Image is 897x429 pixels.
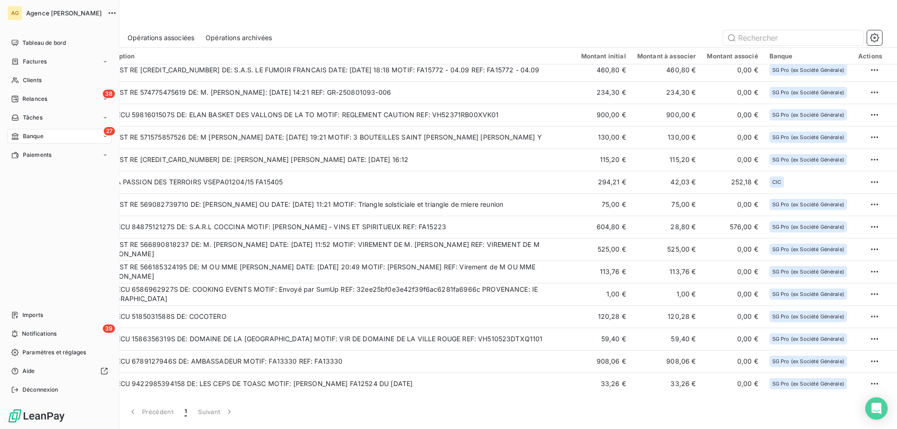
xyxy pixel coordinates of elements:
span: SG Pro (ex Société Générale) [772,246,844,252]
img: Logo LeanPay [7,408,65,423]
td: 252,18 € [701,171,763,193]
div: Description [100,52,570,60]
td: VIR RECU 9422985394158 DE: LES CEPS DE TOASC MOTIF: [PERSON_NAME] FA12524 DU [DATE] [94,373,576,395]
td: 0,00 € [701,283,763,305]
span: Imports [22,311,43,319]
td: 0,00 € [701,104,763,126]
span: Paiements [23,151,51,159]
span: SG Pro (ex Société Générale) [772,269,844,274]
span: SG Pro (ex Société Générale) [772,112,844,118]
td: 908,06 € [576,350,632,373]
span: SG Pro (ex Société Générale) [772,381,844,387]
td: VIR INST RE [CREDIT_CARD_NUMBER] DE: [PERSON_NAME] [PERSON_NAME] DATE: [DATE] 16:12 [94,148,576,171]
span: SG Pro (ex Société Générale) [772,224,844,230]
span: CIC [772,179,781,185]
span: 1 [185,407,187,416]
span: Opérations associées [128,33,194,42]
td: 75,00 € [576,193,632,216]
td: 0,00 € [701,350,763,373]
div: Open Intercom Messenger [865,397,888,420]
td: 900,00 € [576,104,632,126]
span: SG Pro (ex Société Générale) [772,134,844,140]
button: Précédent [122,402,179,422]
span: SG Pro (ex Société Générale) [772,359,844,364]
td: 294,21 € [576,171,632,193]
td: VIR INST RE 569082739710 DE: [PERSON_NAME] OU DATE: [DATE] 11:21 MOTIF: Triangle solsticiale et t... [94,193,576,216]
span: Aide [22,367,35,375]
td: 130,00 € [632,126,702,148]
span: SG Pro (ex Société Générale) [772,157,844,162]
span: SG Pro (ex Société Générale) [772,90,844,95]
td: 1,00 € [576,283,632,305]
span: SG Pro (ex Société Générale) [772,336,844,342]
td: 0,00 € [701,328,763,350]
td: 0,00 € [701,238,763,260]
td: 113,76 € [576,260,632,283]
td: 0,00 € [701,81,763,104]
td: 42,03 € [632,171,702,193]
span: 39 [103,324,115,333]
span: Opérations archivées [206,33,272,42]
td: 234,30 € [576,81,632,104]
td: 525,00 € [576,238,632,260]
span: Tâches [23,113,43,122]
td: 0,00 € [701,260,763,283]
td: 234,30 € [632,81,702,104]
div: Banque [769,52,847,60]
span: Déconnexion [22,386,58,394]
td: 75,00 € [632,193,702,216]
button: Suivant [192,402,240,422]
div: Montant initial [581,52,626,60]
div: Montant associé [707,52,758,60]
span: 38 [103,90,115,98]
td: 0,00 € [701,59,763,81]
td: 576,00 € [701,216,763,238]
td: VIR INST RE [CREDIT_CARD_NUMBER] DE: S.A.S. LE FUMOIR FRANCAIS DATE: [DATE] 18:18 MOTIF: FA15772 ... [94,59,576,81]
span: 27 [104,127,115,135]
span: SG Pro (ex Société Générale) [772,314,844,319]
td: 59,40 € [576,328,632,350]
td: VIR RECU 1586356319S DE: DOMAINE DE LA [GEOGRAPHIC_DATA] MOTIF: VIR DE DOMAINE DE LA VILLE ROUGE ... [94,328,576,350]
td: 0,00 € [701,148,763,171]
td: 0,00 € [701,193,763,216]
td: VIR LA PASSION DES TERROIRS VSEPA01204/15 FA15405 [94,171,576,193]
span: SG Pro (ex Société Générale) [772,67,844,73]
span: Notifications [22,330,57,338]
td: 0,00 € [701,373,763,395]
td: VIR INST RE 566185324195 DE: M OU MME [PERSON_NAME] DATE: [DATE] 20:49 MOTIF: [PERSON_NAME] REF: ... [94,260,576,283]
a: Aide [7,364,112,379]
td: VIR RECU 8487512127S DE: S.A.R.L COCCINA MOTIF: [PERSON_NAME] - VINS ET SPIRITUEUX REF: FA15223 [94,216,576,238]
td: VIR RECU 6586962927S DE: COOKING EVENTS MOTIF: Envoyé par SumUp REF: 32ee25bf0e3e42f39f6ac6281fa6... [94,283,576,305]
td: VIR RECU 6789127946S DE: AMBASSADEUR MOTIF: FA13330 REF: FA13330 [94,350,576,373]
td: 0,00 € [701,126,763,148]
input: Rechercher [723,30,863,45]
td: 120,28 € [576,305,632,328]
td: 1,00 € [632,283,702,305]
td: 33,26 € [576,373,632,395]
span: Paramètres et réglages [22,348,86,357]
span: Factures [23,57,47,66]
span: Banque [23,132,43,141]
td: 460,80 € [632,59,702,81]
td: 0,00 € [701,305,763,328]
td: 113,76 € [632,260,702,283]
td: VIR INST RE 574775475619 DE: M. [PERSON_NAME]: [DATE] 14:21 REF: GR-250801093-006 [94,81,576,104]
td: 130,00 € [576,126,632,148]
span: Relances [22,95,47,103]
td: 525,00 € [632,238,702,260]
td: 33,26 € [632,373,702,395]
span: Clients [23,76,42,84]
span: Tableau de bord [22,39,66,47]
td: 115,20 € [576,148,632,171]
td: VIR RECU 5185031588S DE: COCOTERO [94,305,576,328]
td: VIR RECU 5981601507S DE: ELAN BASKET DES VALLONS DE LA TO MOTIF: REGLEMENT CAUTION REF: VH52371RB... [94,104,576,126]
td: 120,28 € [632,305,702,328]
td: 115,20 € [632,148,702,171]
span: SG Pro (ex Société Générale) [772,291,844,297]
div: Montant à associer [637,52,696,60]
div: Actions [858,52,882,60]
span: Agence [PERSON_NAME] [26,9,102,17]
td: 59,40 € [632,328,702,350]
td: VIR INST RE 566890818237 DE: M. [PERSON_NAME] DATE: [DATE] 11:52 MOTIF: VIREMENT DE M. [PERSON_NA... [94,238,576,260]
td: 908,06 € [632,350,702,373]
